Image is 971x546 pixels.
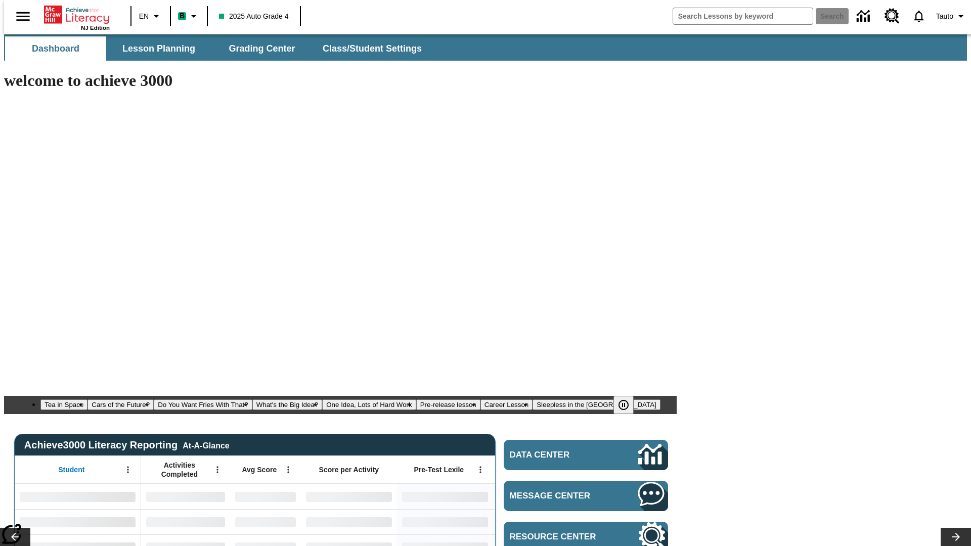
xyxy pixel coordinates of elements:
[229,43,295,55] span: Grading Center
[941,528,971,546] button: Lesson carousel, Next
[146,461,213,479] span: Activities Completed
[154,399,252,410] button: Slide 3 Do You Want Fries With That?
[139,11,149,22] span: EN
[906,3,932,29] a: Notifications
[242,465,277,474] span: Avg Score
[4,34,967,61] div: SubNavbar
[613,396,634,414] button: Pause
[180,10,185,22] span: B
[141,484,230,509] div: No Data,
[58,465,84,474] span: Student
[24,439,230,451] span: Achieve3000 Literacy Reporting
[673,8,813,24] input: search field
[44,4,110,31] div: Home
[210,462,225,477] button: Open Menu
[141,509,230,534] div: No Data,
[44,5,110,25] a: Home
[4,36,431,61] div: SubNavbar
[135,7,167,25] button: Language: EN, Select a language
[932,7,971,25] button: Profile/Settings
[122,43,195,55] span: Lesson Planning
[230,509,301,534] div: No Data,
[533,399,660,410] button: Slide 8 Sleepless in the Animal Kingdom
[878,3,906,30] a: Resource Center, Will open in new tab
[230,484,301,509] div: No Data,
[174,7,204,25] button: Boost Class color is mint green. Change class color
[416,399,480,410] button: Slide 6 Pre-release lesson
[252,399,323,410] button: Slide 4 What's the Big Idea?
[851,3,878,30] a: Data Center
[504,440,668,470] a: Data Center
[315,36,430,61] button: Class/Student Settings
[108,36,209,61] button: Lesson Planning
[322,399,416,410] button: Slide 5 One Idea, Lots of Hard Work
[510,532,608,542] span: Resource Center
[480,399,533,410] button: Slide 7 Career Lesson
[319,465,379,474] span: Score per Activity
[211,36,313,61] button: Grading Center
[510,491,608,501] span: Message Center
[120,462,136,477] button: Open Menu
[4,71,677,90] h1: welcome to achieve 3000
[219,11,289,22] span: 2025 Auto Grade 4
[613,396,644,414] div: Pause
[281,462,296,477] button: Open Menu
[40,399,87,410] button: Slide 1 Tea in Space
[8,2,38,31] button: Open side menu
[87,399,154,410] button: Slide 2 Cars of the Future?
[936,11,953,22] span: Tauto
[323,43,422,55] span: Class/Student Settings
[183,439,229,450] div: At-A-Glance
[473,462,488,477] button: Open Menu
[81,25,110,31] span: NJ Edition
[510,450,604,460] span: Data Center
[414,465,464,474] span: Pre-Test Lexile
[32,43,79,55] span: Dashboard
[5,36,106,61] button: Dashboard
[504,481,668,511] a: Message Center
